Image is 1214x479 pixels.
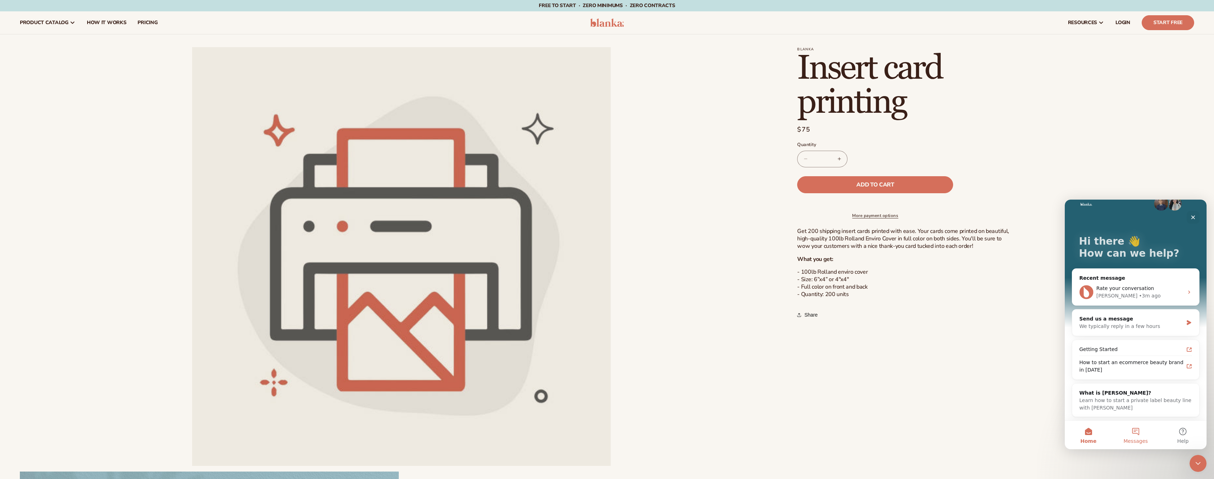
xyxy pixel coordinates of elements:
img: logo [590,18,624,27]
div: Recent messageProfile image for LeeRate your conversation[PERSON_NAME]•3m ago [7,69,135,106]
p: - 100lb Rolland enviro cover - Size: 6”x4” or 4"x4" - Full color on front and back - Quantity: 20... [797,268,1010,298]
button: Help [95,221,142,250]
span: Add to cart [856,182,894,188]
div: Send us a messageWe typically reply in a few hours [7,110,135,137]
span: Free to start · ZERO minimums · ZERO contracts [539,2,675,9]
a: How to start an ecommerce beauty brand in [DATE] [10,156,132,177]
div: • 3m ago [74,93,96,100]
a: LOGIN [1110,11,1136,34]
button: Messages [47,221,94,250]
span: Help [112,239,124,244]
div: Recent message [15,75,127,82]
span: product catalog [20,20,68,26]
span: LOGIN [1115,20,1130,26]
div: [PERSON_NAME] [32,93,73,100]
div: Profile image for LeeRate your conversation[PERSON_NAME]•3m ago [7,79,134,106]
button: Add to cart [797,176,953,193]
strong: What you get: [797,255,833,263]
p: Hi there 👋 [14,36,128,48]
span: Learn how to start a private label beauty line with [PERSON_NAME] [15,198,127,211]
button: Share [797,307,819,323]
a: product catalog [14,11,81,34]
p: How can we help? [14,48,128,60]
div: What is [PERSON_NAME]?Learn how to start a private label beauty line with [PERSON_NAME] [7,184,134,218]
span: resources [1068,20,1097,26]
div: What is [PERSON_NAME]? [15,190,127,197]
span: Rate your conversation [32,86,89,91]
div: Send us a message [15,116,118,123]
a: Start Free [1142,15,1194,30]
div: How to start an ecommerce beauty brand in [DATE] [15,159,119,174]
a: How It Works [81,11,132,34]
img: Profile image for Lee [15,85,29,100]
iframe: Intercom live chat [1190,455,1207,472]
span: $75 [797,125,810,134]
span: pricing [138,20,157,26]
label: Quantity [797,141,953,149]
span: How It Works [87,20,127,26]
div: We typically reply in a few hours [15,123,118,130]
a: resources [1062,11,1110,34]
p: Blanka [797,47,1010,51]
span: Home [16,239,32,244]
div: Close [122,11,135,24]
div: Getting Started [15,146,119,154]
iframe: Intercom live chat [1065,200,1207,449]
a: pricing [132,11,163,34]
h1: Insert card printing [797,51,1010,119]
p: Get 200 shipping insert cards printed with ease. Your cards come printed on beautiful, high-quali... [797,228,1010,250]
a: Getting Started [10,143,132,156]
a: More payment options [797,212,953,219]
span: Messages [59,239,83,244]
